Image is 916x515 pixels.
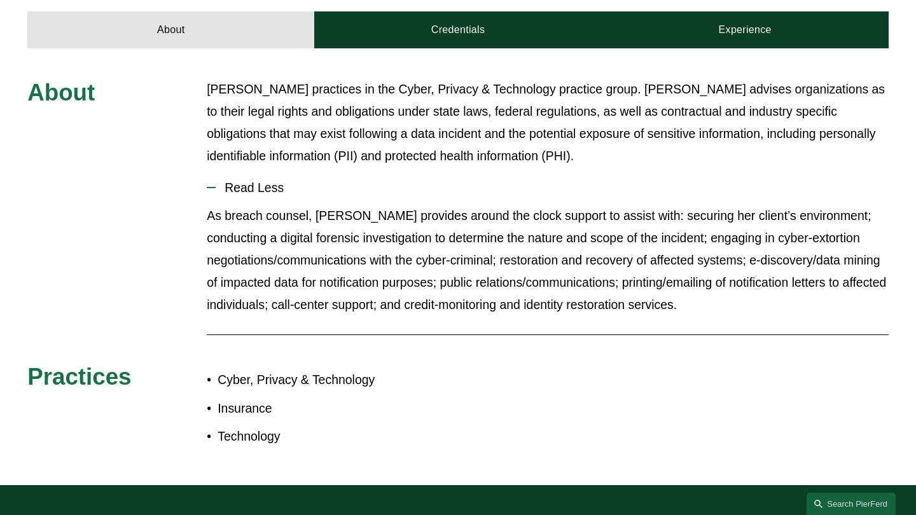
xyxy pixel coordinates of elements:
[807,493,896,515] a: Search this site
[207,171,889,205] button: Read Less
[207,205,889,316] p: As breach counsel, [PERSON_NAME] provides around the clock support to assist with: securing her c...
[218,397,458,420] p: Insurance
[218,425,458,448] p: Technology
[27,364,131,390] span: Practices
[207,205,889,326] div: Read Less
[216,181,889,195] span: Read Less
[27,11,314,48] a: About
[207,78,889,167] p: [PERSON_NAME] practices in the Cyber, Privacy & Technology practice group. [PERSON_NAME] advises ...
[218,369,458,391] p: Cyber, Privacy & Technology
[314,11,601,48] a: Credentials
[602,11,889,48] a: Experience
[27,79,95,106] span: About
